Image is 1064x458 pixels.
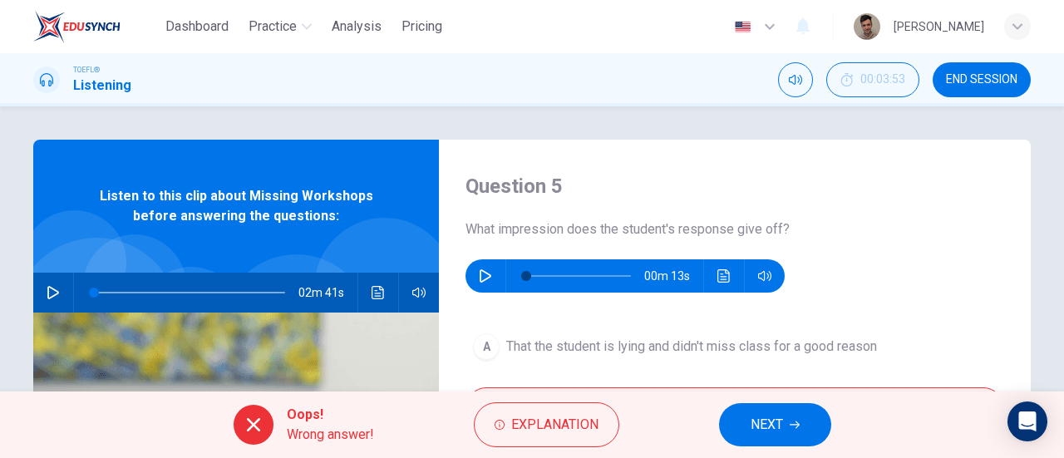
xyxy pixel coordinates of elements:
[826,62,919,97] div: Hide
[87,186,385,226] span: Listen to this clip about Missing Workshops before answering the questions:
[332,17,382,37] span: Analysis
[860,73,905,86] span: 00:03:53
[287,425,374,445] span: Wrong answer!
[395,12,449,42] button: Pricing
[165,17,229,37] span: Dashboard
[73,64,100,76] span: TOEFL®
[249,17,297,37] span: Practice
[732,21,753,33] img: en
[287,405,374,425] span: Oops!
[242,12,318,42] button: Practice
[465,173,1004,199] h4: Question 5
[325,12,388,42] button: Analysis
[401,17,442,37] span: Pricing
[159,12,235,42] button: Dashboard
[751,413,783,436] span: NEXT
[465,219,1004,239] span: What impression does the student's response give off?
[778,62,813,97] div: Mute
[719,403,831,446] button: NEXT
[854,13,880,40] img: Profile picture
[933,62,1031,97] button: END SESSION
[474,402,619,447] button: Explanation
[894,17,984,37] div: [PERSON_NAME]
[33,10,159,43] a: EduSynch logo
[946,73,1017,86] span: END SESSION
[511,413,598,436] span: Explanation
[73,76,131,96] h1: Listening
[365,273,392,313] button: Click to see the audio transcription
[826,62,919,97] button: 00:03:53
[711,259,737,293] button: Click to see the audio transcription
[1007,401,1047,441] div: Open Intercom Messenger
[644,259,703,293] span: 00m 13s
[33,10,121,43] img: EduSynch logo
[298,273,357,313] span: 02m 41s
